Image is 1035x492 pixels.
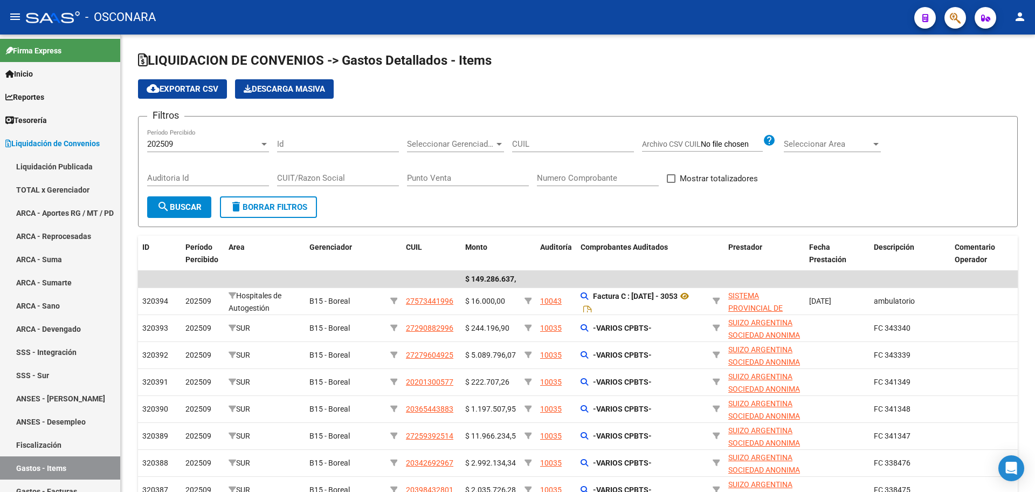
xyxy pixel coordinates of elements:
span: 202509 [185,324,211,332]
datatable-header-cell: Gerenciador [305,236,386,271]
datatable-header-cell: Monto [461,236,520,271]
span: 202509 [147,139,173,149]
span: 320393 [142,324,168,332]
div: Open Intercom Messenger [998,455,1024,481]
span: $ 5.089.796,07 [465,351,516,359]
i: Descargar documento [581,303,595,320]
span: FC 341348 [874,405,910,413]
span: SUIZO ARGENTINA SOCIEDAD ANONIMA [728,399,800,420]
span: SUIZO ARGENTINA SOCIEDAD ANONIMA [728,345,800,366]
span: B15 - Boreal [309,297,350,305]
span: B15 - Boreal [309,459,350,467]
span: Mostrar totalizadores [680,172,758,185]
span: B15 - Boreal [309,351,350,359]
button: Borrar Filtros [220,196,317,218]
span: Seleccionar Gerenciador [407,139,494,149]
span: Liquidación de Convenios [5,138,100,149]
span: SUIZO ARGENTINA SOCIEDAD ANONIMA [728,372,800,393]
div: (30516968431) [728,344,801,366]
span: 27573441996 [406,297,453,305]
span: Período Percibido [185,243,218,264]
span: 320392 [142,351,168,359]
span: $ 244.196,90 [465,324,509,332]
span: SUR [236,405,250,413]
div: 10043 [540,295,562,307]
datatable-header-cell: Período Percibido [181,236,224,271]
span: SISTEMA PROVINCIAL DE SALUD [728,291,783,325]
mat-icon: delete [230,200,243,213]
h3: Filtros [147,108,184,123]
span: 320388 [142,459,168,467]
span: $ 1.197.507,95 [465,405,516,413]
span: ambulatorio [874,297,915,305]
datatable-header-cell: Comentario Operador [950,236,1031,271]
span: Gerenciador [309,243,352,251]
span: [DATE] [809,297,831,305]
datatable-header-cell: ID [138,236,181,271]
datatable-header-cell: Fecha Prestación [805,236,870,271]
span: Area [229,243,245,251]
span: Descarga Masiva [244,84,325,94]
span: $ 11.966.234,58 [465,432,520,440]
mat-icon: cloud_download [147,82,160,95]
span: 27259392514 [406,432,453,440]
span: SUR [236,378,250,386]
span: B15 - Boreal [309,324,350,332]
span: ID [142,243,149,251]
span: Borrar Filtros [230,202,307,212]
span: Prestador [728,243,762,251]
div: (30516968431) [728,398,801,420]
span: SUIZO ARGENTINA SOCIEDAD ANONIMA [728,426,800,447]
span: Monto [465,243,487,251]
datatable-header-cell: CUIL [402,236,461,271]
span: Comentario Operador [955,243,995,264]
span: 20365443883 [406,405,453,413]
span: 320389 [142,432,168,440]
div: 10035 [540,322,562,334]
span: Archivo CSV CUIL [642,140,701,148]
span: - OSCONARA [85,5,156,29]
span: 320390 [142,405,168,413]
mat-icon: person [1013,10,1026,23]
div: 10035 [540,430,562,442]
span: 320391 [142,378,168,386]
span: Exportar CSV [147,84,218,94]
span: 320394 [142,297,168,305]
span: Auditoría [540,243,572,251]
span: FC 338476 [874,459,910,467]
strong: -VARIOS CPBTS- [593,351,652,359]
div: (30516968431) [728,452,801,474]
span: SUR [236,324,250,332]
datatable-header-cell: Comprobantes Auditados [576,236,708,271]
mat-icon: help [763,134,776,147]
span: Reportes [5,91,44,103]
span: 202509 [185,351,211,359]
span: 202509 [185,297,211,305]
span: 20342692967 [406,459,453,467]
span: Tesorería [5,114,47,126]
strong: Factura C : [DATE] - 3053 [593,292,678,300]
span: Inicio [5,68,33,80]
app-download-masive: Descarga masiva de comprobantes (adjuntos) [235,79,334,99]
span: Descripción [874,243,914,251]
span: B15 - Boreal [309,405,350,413]
span: Comprobantes Auditados [581,243,668,251]
span: Fecha Prestación [809,243,846,264]
span: $ 149.286.637,17 [465,275,525,283]
span: $ 16.000,00 [465,297,505,305]
div: 10035 [540,376,562,388]
span: $ 222.707,26 [465,378,509,386]
span: 202509 [185,432,211,440]
button: Descarga Masiva [235,79,334,99]
span: CUIL [406,243,422,251]
datatable-header-cell: Area [224,236,305,271]
span: Buscar [157,202,202,212]
strong: -VARIOS CPBTS- [593,324,652,332]
span: 27290882996 [406,324,453,332]
span: LIQUIDACION DE CONVENIOS -> Gastos Detallados - Items [138,53,492,68]
span: 27279604925 [406,351,453,359]
strong: -VARIOS CPBTS- [593,378,652,386]
span: FC 343339 [874,351,910,359]
span: $ 2.992.134,34 [465,459,516,467]
span: SUR [236,432,250,440]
